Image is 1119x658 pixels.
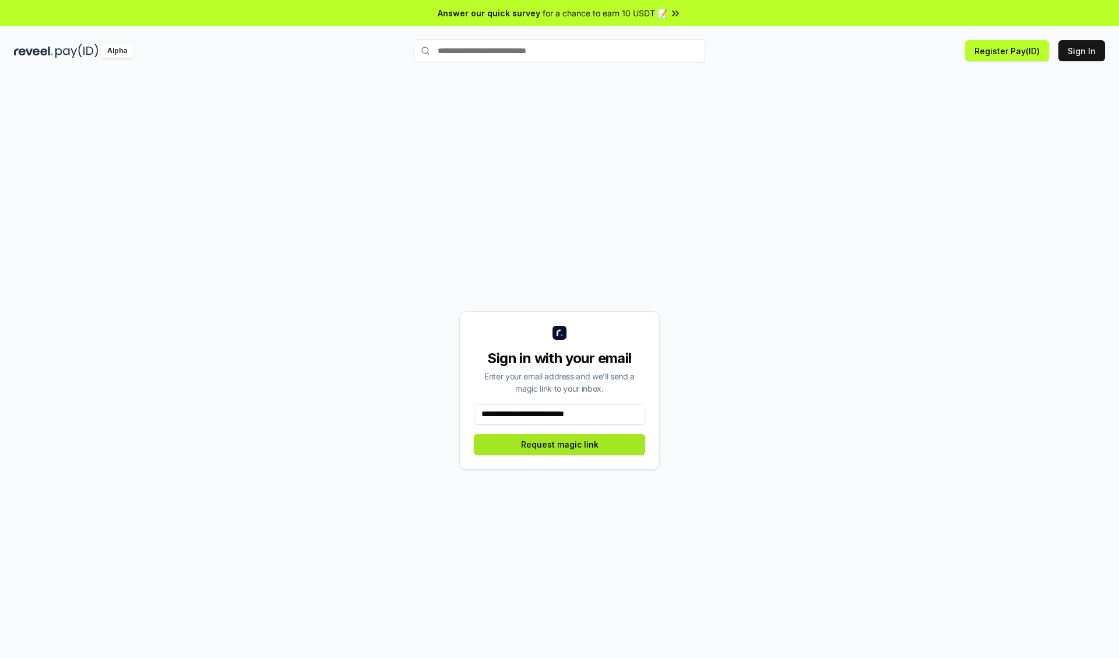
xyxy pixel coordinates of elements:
button: Register Pay(ID) [965,40,1049,61]
img: reveel_dark [14,44,53,58]
div: Sign in with your email [474,349,645,368]
div: Alpha [101,44,133,58]
img: pay_id [55,44,98,58]
span: for a chance to earn 10 USDT 📝 [543,7,667,19]
span: Answer our quick survey [438,7,540,19]
img: logo_small [553,326,566,340]
div: Enter your email address and we’ll send a magic link to your inbox. [474,370,645,395]
button: Sign In [1058,40,1105,61]
button: Request magic link [474,434,645,455]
